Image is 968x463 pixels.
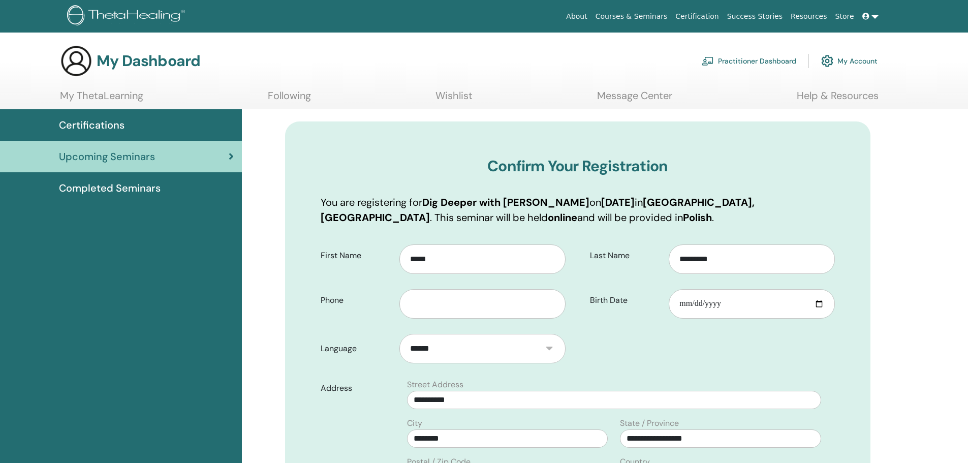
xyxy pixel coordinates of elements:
a: About [562,7,591,26]
b: [DATE] [601,196,635,209]
a: Resources [787,7,831,26]
span: Upcoming Seminars [59,149,155,164]
a: My ThetaLearning [60,89,143,109]
label: Address [313,379,401,398]
label: Language [313,339,400,358]
a: Store [831,7,858,26]
span: Certifications [59,117,124,133]
label: City [407,417,422,429]
img: cog.svg [821,52,833,70]
a: Following [268,89,311,109]
a: Practitioner Dashboard [702,50,796,72]
a: Certification [671,7,723,26]
b: Polish [683,211,712,224]
a: Courses & Seminars [591,7,672,26]
img: generic-user-icon.jpg [60,45,92,77]
a: My Account [821,50,878,72]
img: chalkboard-teacher.svg [702,56,714,66]
b: Dig Deeper with [PERSON_NAME] [422,196,589,209]
label: Last Name [582,246,669,265]
b: online [548,211,577,224]
h3: Confirm Your Registration [321,157,835,175]
a: Message Center [597,89,672,109]
a: Success Stories [723,7,787,26]
img: logo.png [67,5,189,28]
h3: My Dashboard [97,52,200,70]
label: First Name [313,246,400,265]
span: Completed Seminars [59,180,161,196]
a: Help & Resources [797,89,879,109]
label: Phone [313,291,400,310]
label: Street Address [407,379,463,391]
p: You are registering for on in . This seminar will be held and will be provided in . [321,195,835,225]
label: State / Province [620,417,679,429]
a: Wishlist [435,89,473,109]
label: Birth Date [582,291,669,310]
